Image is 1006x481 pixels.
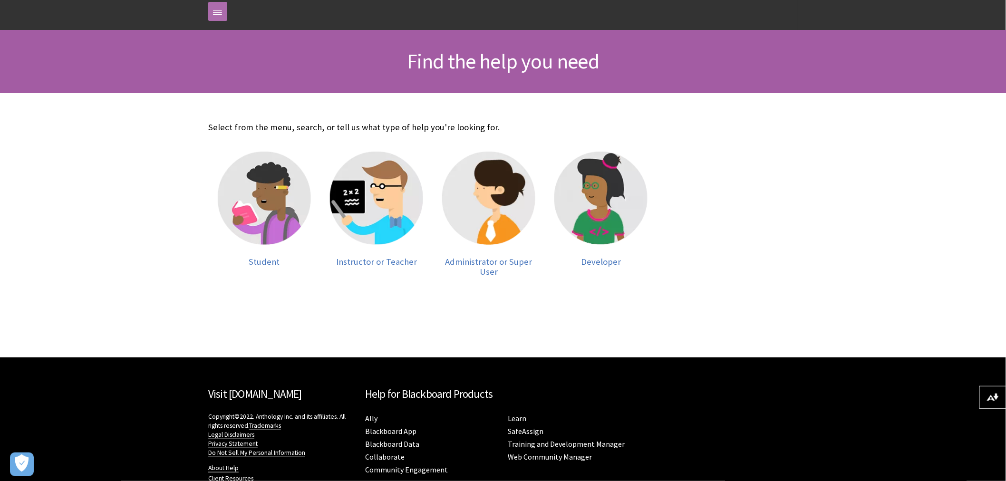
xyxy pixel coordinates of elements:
[442,152,535,245] img: Administrator
[508,414,526,423] a: Learn
[445,256,532,278] span: Administrator or Super User
[365,452,405,462] a: Collaborate
[208,412,356,457] p: Copyright©2022. Anthology Inc. and its affiliates. All rights reserved.
[208,121,657,134] p: Select from the menu, search, or tell us what type of help you're looking for.
[208,431,254,439] a: Legal Disclaimers
[208,464,239,472] a: About Help
[365,439,419,449] a: Blackboard Data
[330,152,423,277] a: Instructor Instructor or Teacher
[208,440,258,448] a: Privacy Statement
[581,256,621,267] span: Developer
[407,48,599,74] span: Find the help you need
[249,422,281,430] a: Trademarks
[508,452,592,462] a: Web Community Manager
[218,152,311,277] a: Student Student
[249,256,280,267] span: Student
[508,426,543,436] a: SafeAssign
[208,387,302,401] a: Visit [DOMAIN_NAME]
[336,256,417,267] span: Instructor or Teacher
[508,439,625,449] a: Training and Development Manager
[208,449,305,457] a: Do Not Sell My Personal Information
[554,152,648,277] a: Developer
[365,465,448,475] a: Community Engagement
[365,386,641,403] h2: Help for Blackboard Products
[218,152,311,245] img: Student
[10,452,34,476] button: Open Preferences
[442,152,535,277] a: Administrator Administrator or Super User
[365,414,377,423] a: Ally
[365,426,416,436] a: Blackboard App
[330,152,423,245] img: Instructor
